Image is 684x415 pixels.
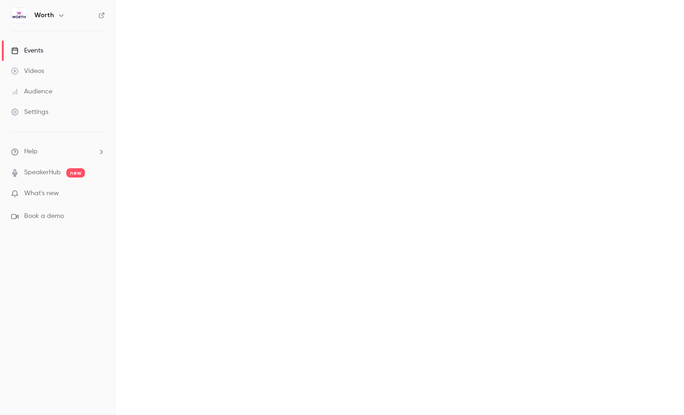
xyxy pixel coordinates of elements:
[11,147,105,157] li: help-dropdown-opener
[11,46,43,55] div: Events
[24,147,38,157] span: Help
[11,107,48,117] div: Settings
[24,211,64,221] span: Book a demo
[12,8,26,23] img: Worth
[66,168,85,178] span: new
[34,11,54,20] h6: Worth
[24,189,59,198] span: What's new
[11,87,52,96] div: Audience
[11,66,44,76] div: Videos
[24,168,61,178] a: SpeakerHub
